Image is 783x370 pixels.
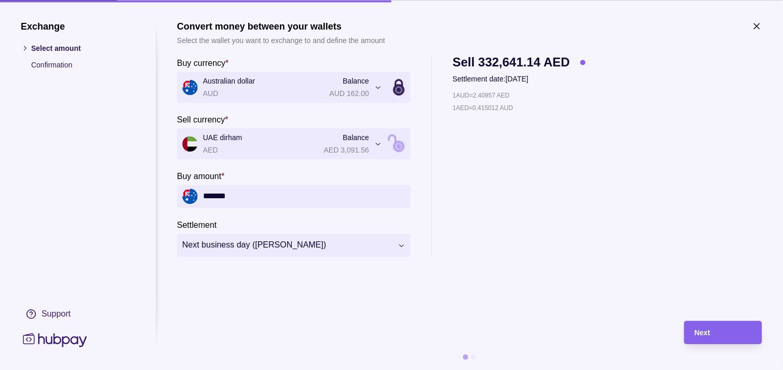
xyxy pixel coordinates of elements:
[684,321,762,344] button: Next
[177,113,228,126] label: Sell currency
[453,57,570,68] span: Sell 332,641.14 AED
[177,57,229,69] label: Buy currency
[31,43,135,54] p: Select amount
[21,21,135,32] h1: Exchange
[177,221,217,229] p: Settlement
[177,218,217,231] label: Settlement
[31,59,135,71] p: Confirmation
[177,35,385,46] p: Select the wallet you want to exchange to and define the amount
[177,21,385,32] h1: Convert money between your wallets
[453,90,510,101] p: 1 AUD = 2.40957 AED
[42,308,71,320] div: Support
[453,73,586,85] p: Settlement date: [DATE]
[182,189,198,204] img: au
[177,59,225,67] p: Buy currency
[453,102,513,114] p: 1 AED = 0.415012 AUD
[177,170,225,182] label: Buy amount
[177,115,225,124] p: Sell currency
[177,172,221,181] p: Buy amount
[203,185,406,208] input: amount
[695,329,710,337] span: Next
[21,303,135,325] a: Support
